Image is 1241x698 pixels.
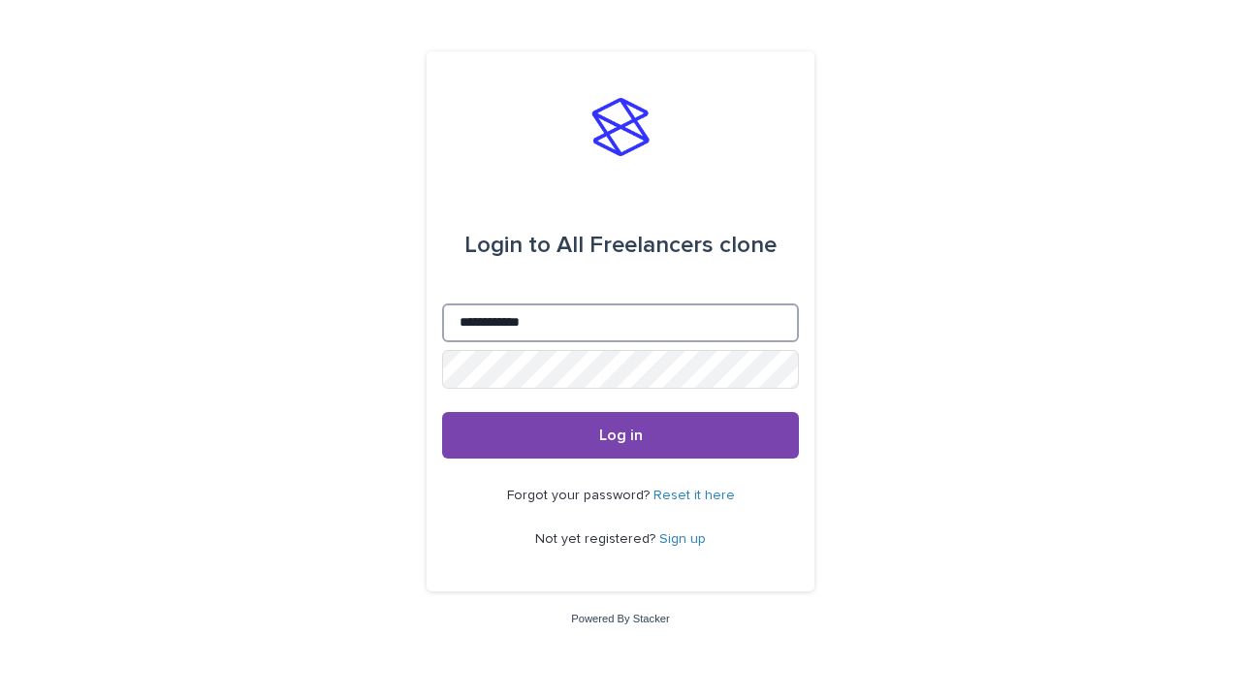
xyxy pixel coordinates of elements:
div: All Freelancers clone [464,218,777,272]
span: Forgot your password? [507,489,653,502]
img: stacker-logo-s-only.png [591,98,650,156]
span: Login to [464,234,551,257]
a: Reset it here [653,489,735,502]
span: Not yet registered? [535,532,659,546]
button: Log in [442,412,799,459]
a: Sign up [659,532,706,546]
span: Log in [599,428,643,443]
a: Powered By Stacker [571,613,669,624]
